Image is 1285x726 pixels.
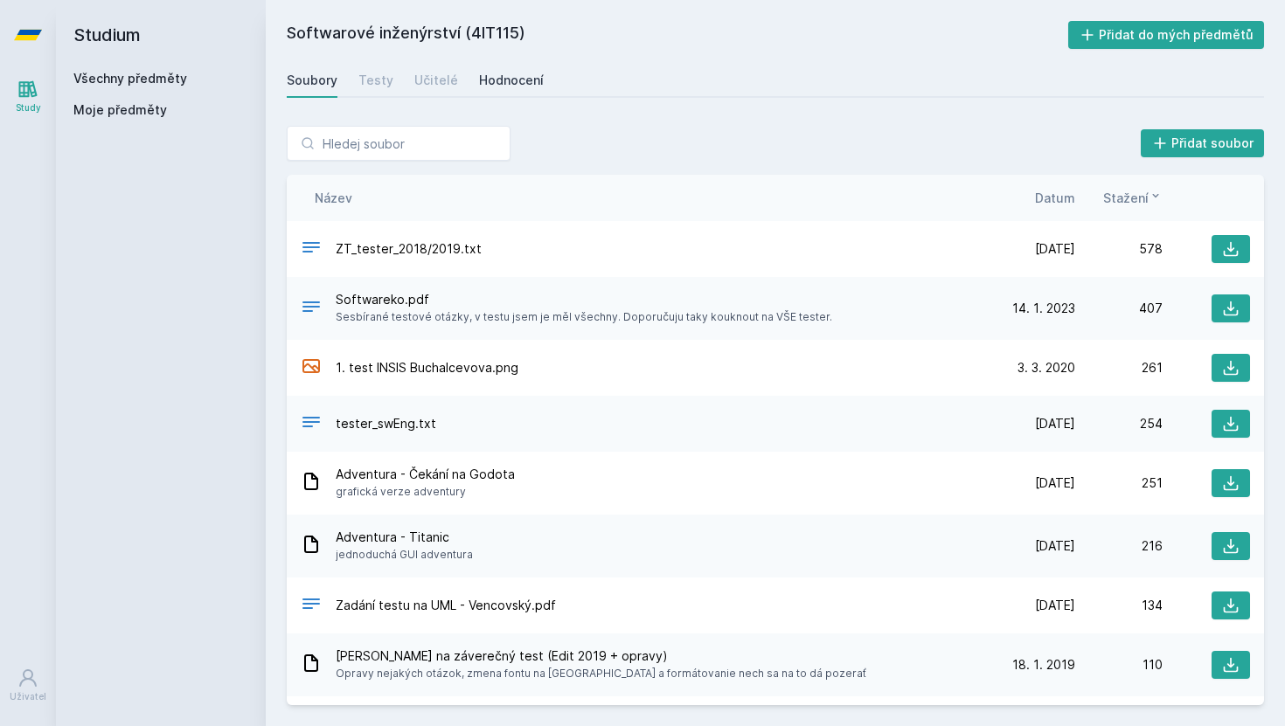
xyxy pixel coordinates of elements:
span: ZT_tester_2018/2019.txt [336,240,482,258]
input: Hledej soubor [287,126,511,161]
div: Učitelé [414,72,458,89]
div: 216 [1075,537,1163,555]
span: [DATE] [1035,537,1075,555]
div: PDF [301,593,322,619]
span: Stažení [1103,189,1149,207]
span: Opravy nejakých otázok, zmena fontu na [GEOGRAPHIC_DATA] a formátovanie nech sa na to dá pozerať [336,665,866,682]
span: Adventura - Titanic [336,529,473,546]
span: [DATE] [1035,240,1075,258]
div: 251 [1075,474,1163,492]
div: 261 [1075,359,1163,377]
div: PNG [301,356,322,381]
span: Moje předměty [73,101,167,119]
span: 14. 1. 2023 [1012,300,1075,317]
button: Přidat do mých předmětů [1068,21,1265,49]
div: Uživatel [10,690,46,703]
div: TXT [301,411,322,437]
div: 110 [1075,656,1163,674]
span: [PERSON_NAME] na záverečný test (Edit 2019 + opravy) [336,647,866,665]
div: Testy [358,72,393,89]
span: Zadání testu na UML - Vencovský.pdf [336,597,556,614]
button: Datum [1035,189,1075,207]
div: 134 [1075,597,1163,614]
div: Soubory [287,72,337,89]
a: Učitelé [414,63,458,98]
a: Study [3,70,52,123]
span: Softwareko.pdf [336,291,832,308]
a: Testy [358,63,393,98]
div: Hodnocení [479,72,544,89]
h2: Softwarové inženýrství (4IT115) [287,21,1068,49]
span: 3. 3. 2020 [1018,359,1075,377]
div: 407 [1075,300,1163,317]
span: [DATE] [1035,415,1075,432]
a: Všechny předměty [73,71,187,86]
span: 18. 1. 2019 [1012,656,1075,674]
span: tester_swEng.txt [336,415,436,432]
span: jednoduchá GUI adventura [336,546,473,564]
div: 254 [1075,415,1163,432]
div: TXT [301,237,322,262]
button: Stažení [1103,189,1163,207]
button: Název [315,189,352,207]
div: 578 [1075,240,1163,258]
div: PDF [301,296,322,322]
span: Sesbírané testové otázky, v testu jsem je měl všechny. Doporučuju taky kouknout na VŠE tester. [336,308,832,326]
a: Uživatel [3,659,52,712]
div: Study [16,101,41,114]
button: Přidat soubor [1141,129,1265,157]
span: Adventura - Čekání na Godota [336,466,515,483]
span: [DATE] [1035,474,1075,492]
span: grafická verze adventury [336,483,515,501]
span: [DATE] [1035,597,1075,614]
a: Soubory [287,63,337,98]
a: Hodnocení [479,63,544,98]
span: 1. test INSIS Buchalcevova.png [336,359,518,377]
